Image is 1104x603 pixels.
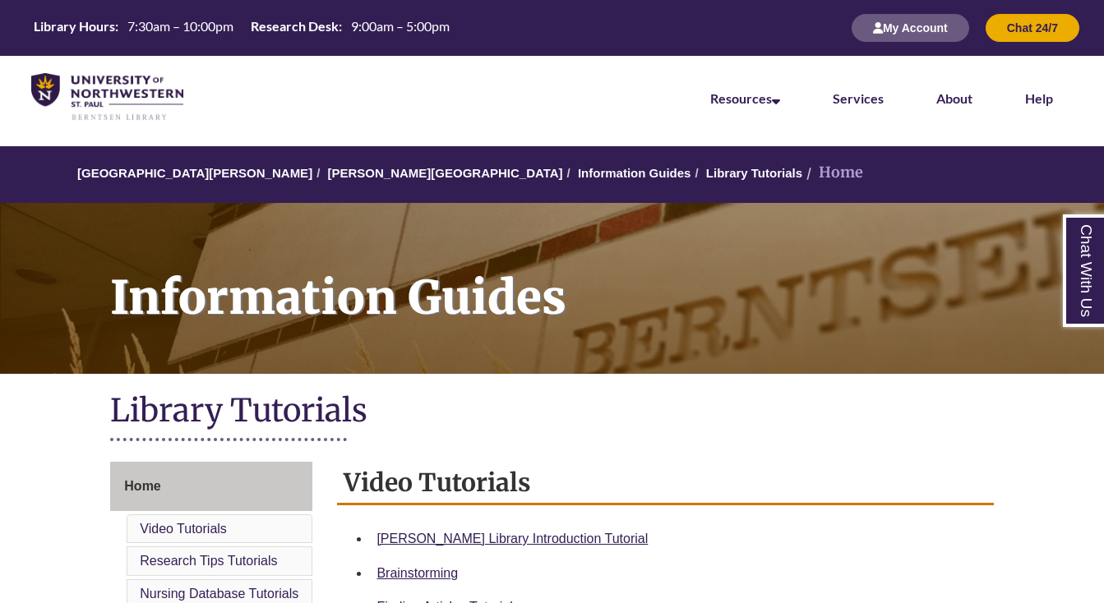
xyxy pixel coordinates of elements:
[127,18,233,34] span: 7:30am – 10:00pm
[936,90,972,106] a: About
[376,532,648,545] a: [PERSON_NAME] Library Introduction Tutorial
[140,554,277,568] a: Research Tips Tutorials
[327,166,562,180] a: [PERSON_NAME][GEOGRAPHIC_DATA]
[27,17,456,38] table: Hours Today
[833,90,884,106] a: Services
[27,17,121,35] th: Library Hours:
[710,90,780,106] a: Resources
[986,14,1079,42] button: Chat 24/7
[706,166,802,180] a: Library Tutorials
[337,462,993,505] h2: Video Tutorials
[140,587,298,601] a: Nursing Database Tutorials
[578,166,691,180] a: Information Guides
[376,566,458,580] a: Brainstorming
[351,18,450,34] span: 9:00am – 5:00pm
[1025,90,1053,106] a: Help
[110,390,993,434] h1: Library Tutorials
[852,14,969,42] button: My Account
[852,21,969,35] a: My Account
[986,21,1079,35] a: Chat 24/7
[802,161,863,185] li: Home
[77,166,312,180] a: [GEOGRAPHIC_DATA][PERSON_NAME]
[110,462,312,511] a: Home
[244,17,344,35] th: Research Desk:
[124,479,160,493] span: Home
[140,522,227,536] a: Video Tutorials
[27,17,456,39] a: Hours Today
[31,73,183,122] img: UNWSP Library Logo
[92,203,1104,352] h1: Information Guides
